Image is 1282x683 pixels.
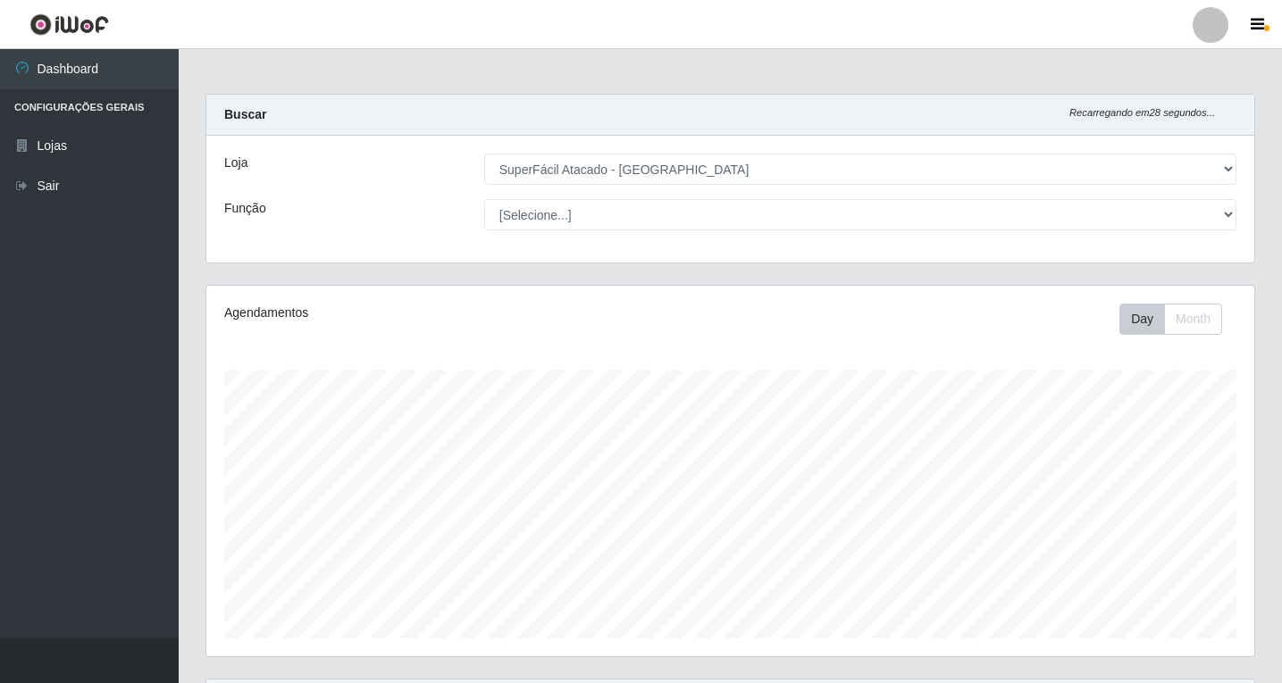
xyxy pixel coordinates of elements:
button: Day [1119,304,1165,335]
div: Toolbar with button groups [1119,304,1236,335]
i: Recarregando em 28 segundos... [1069,107,1215,118]
strong: Buscar [224,107,266,121]
label: Loja [224,154,247,172]
button: Month [1164,304,1222,335]
div: Agendamentos [224,304,631,322]
label: Função [224,199,266,218]
div: First group [1119,304,1222,335]
img: CoreUI Logo [29,13,109,36]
